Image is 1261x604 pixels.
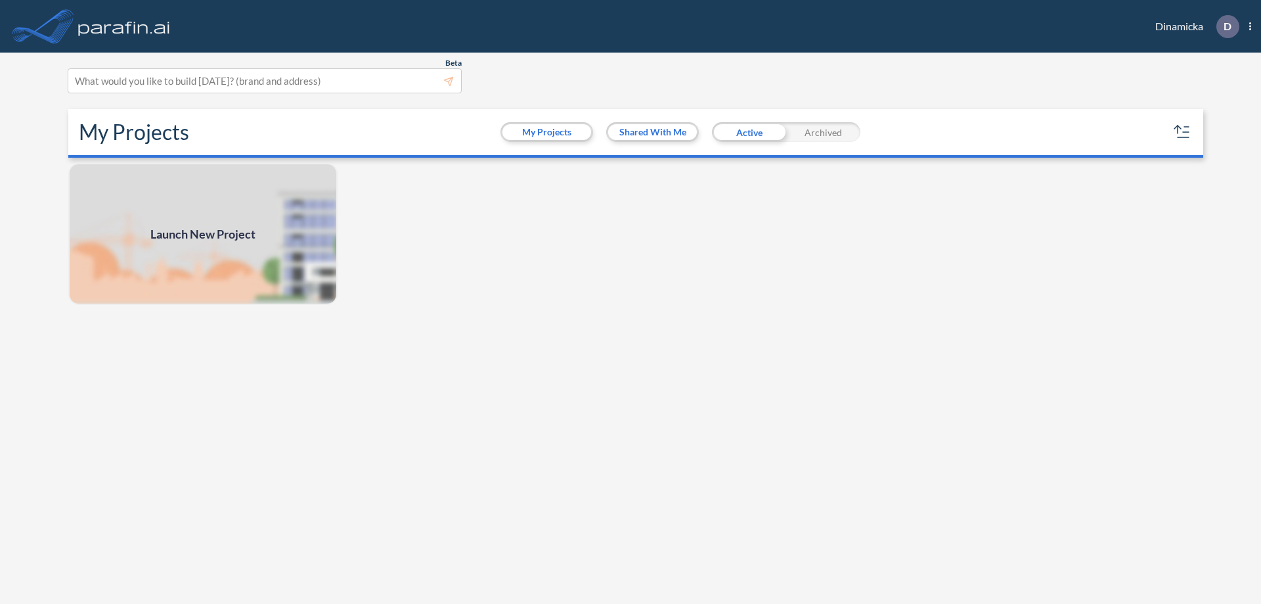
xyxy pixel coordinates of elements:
[445,58,462,68] span: Beta
[608,124,697,140] button: Shared With Me
[712,122,786,142] div: Active
[786,122,860,142] div: Archived
[79,120,189,145] h2: My Projects
[68,163,338,305] a: Launch New Project
[68,163,338,305] img: add
[502,124,591,140] button: My Projects
[1136,15,1251,38] div: Dinamicka
[150,225,255,243] span: Launch New Project
[1224,20,1231,32] p: D
[1172,122,1193,143] button: sort
[76,13,173,39] img: logo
